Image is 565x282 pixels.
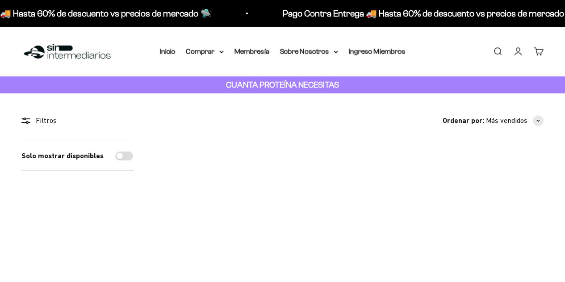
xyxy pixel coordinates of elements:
[349,47,406,55] a: Ingreso Miembros
[234,47,269,55] a: Membresía
[21,150,104,162] label: Solo mostrar disponibles
[443,115,484,126] span: Ordenar por:
[486,115,544,126] button: Más vendidos
[486,115,527,126] span: Más vendidos
[160,47,176,55] a: Inicio
[21,115,133,126] div: Filtros
[186,46,224,57] summary: Comprar
[226,80,339,89] strong: CUANTA PROTEÍNA NECESITAS
[280,46,338,57] summary: Sobre Nosotros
